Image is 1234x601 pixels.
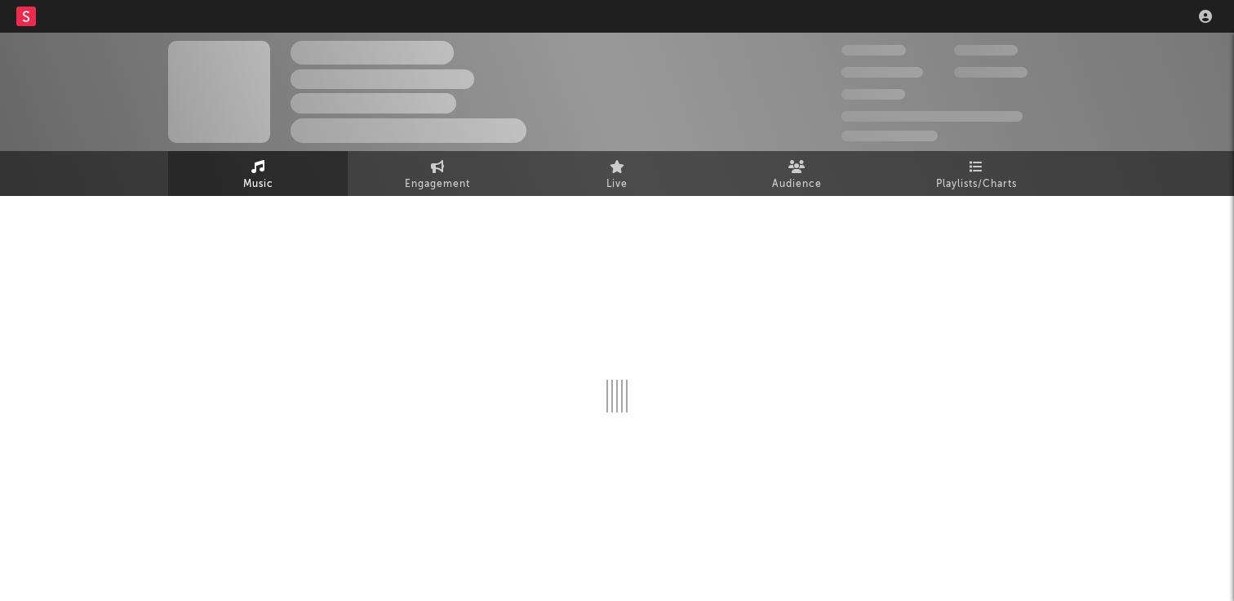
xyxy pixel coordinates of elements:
[841,45,906,56] span: 300 000
[936,175,1017,194] span: Playlists/Charts
[527,151,707,196] a: Live
[772,175,822,194] span: Audience
[841,89,905,100] span: 100 000
[954,45,1018,56] span: 100 000
[707,151,886,196] a: Audience
[405,175,470,194] span: Engagement
[841,67,923,78] span: 50 000 000
[606,175,628,194] span: Live
[886,151,1066,196] a: Playlists/Charts
[954,67,1028,78] span: 1 000 000
[348,151,527,196] a: Engagement
[243,175,273,194] span: Music
[841,111,1023,122] span: 50 000 000 Monthly Listeners
[168,151,348,196] a: Music
[841,131,938,141] span: Jump Score: 85.0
